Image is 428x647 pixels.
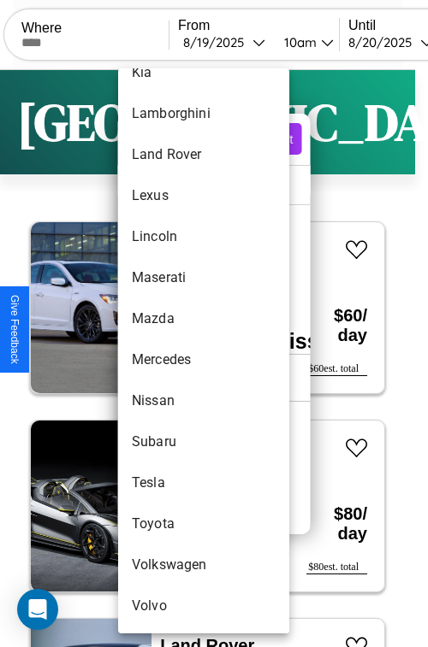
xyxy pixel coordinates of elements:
li: Subaru [118,421,289,462]
li: Kia [118,52,289,93]
li: Maserati [118,257,289,298]
div: Give Feedback [9,295,21,364]
li: Volkswagen [118,544,289,585]
li: Lincoln [118,216,289,257]
li: Nissan [118,380,289,421]
li: Tesla [118,462,289,503]
li: Lexus [118,175,289,216]
li: Lamborghini [118,93,289,134]
li: Volvo [118,585,289,626]
li: Toyota [118,503,289,544]
li: Mercedes [118,339,289,380]
div: Open Intercom Messenger [17,589,58,630]
li: Mazda [118,298,289,339]
li: Land Rover [118,134,289,175]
